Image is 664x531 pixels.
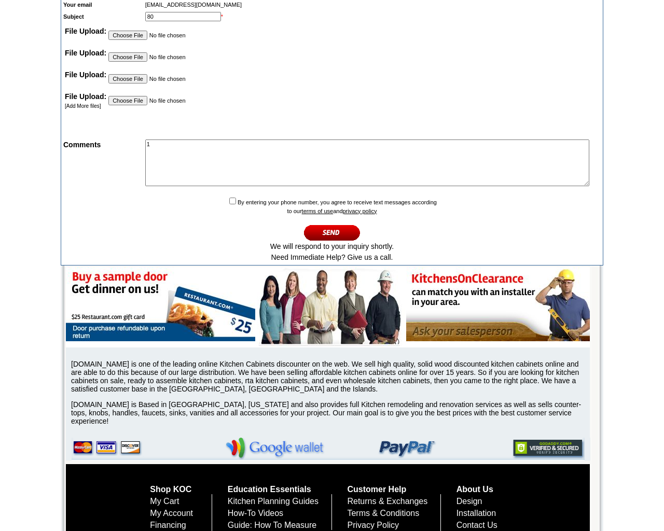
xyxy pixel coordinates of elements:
a: How-To Videos [228,509,283,518]
a: My Account [150,509,193,518]
strong: File Upload: [65,92,106,101]
strong: Comments [63,141,101,149]
a: Contact Us [457,521,497,529]
a: Installation [457,509,496,518]
p: [DOMAIN_NAME] is one of the leading online Kitchen Cabinets discounter on the web. We sell high q... [71,360,590,393]
strong: File Upload: [65,49,106,57]
a: Education Essentials [228,485,311,494]
a: Kitchen Planning Guides [228,497,319,506]
input: Continue [304,224,361,241]
a: terms of use [302,208,334,214]
a: About Us [457,485,493,494]
a: My Cart [150,497,179,506]
a: privacy policy [343,208,377,214]
strong: Subject [63,13,84,20]
a: Terms & Conditions [347,509,419,518]
a: Shop KOC [150,485,191,494]
strong: Your email [63,2,92,8]
span: We will respond to your inquiry shortly. Need Immediate Help? Give us a call. [270,242,394,261]
a: [Add More files] [65,103,101,109]
a: Privacy Policy [347,521,399,529]
a: Design [457,497,482,506]
td: By entering your phone number, you agree to receive text messages according to our and [62,195,602,264]
strong: File Upload: [65,71,106,79]
p: [DOMAIN_NAME] is Based in [GEOGRAPHIC_DATA], [US_STATE] and also provides full Kitchen remodeling... [71,400,590,425]
a: Guide: How To Measure [228,521,316,529]
h5: Customer Help [347,485,441,494]
a: Financing [150,521,186,529]
a: Returns & Exchanges [347,497,427,506]
strong: File Upload: [65,27,106,35]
